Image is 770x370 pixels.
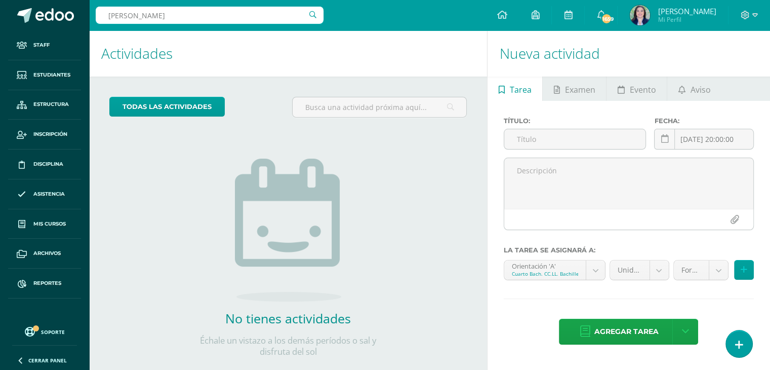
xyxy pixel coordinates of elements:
span: Unidad 1 [618,261,642,280]
img: no_activities.png [235,159,341,302]
span: Formativo (80.0%) [681,261,701,280]
span: Asistencia [33,190,65,198]
span: Tarea [510,78,532,102]
h1: Actividades [101,30,475,77]
a: Soporte [12,324,77,338]
a: Estudiantes [8,60,81,90]
span: Estudiantes [33,71,70,79]
label: La tarea se asignará a: [504,246,754,254]
span: Archivos [33,249,61,257]
span: Disciplina [33,160,63,168]
h2: No tienes actividades [187,310,389,327]
label: Fecha: [654,117,754,125]
p: Échale un vistazo a los demás períodos o sal y disfruta del sol [187,335,389,357]
a: Reportes [8,269,81,299]
a: Staff [8,30,81,60]
span: [PERSON_NAME] [658,6,716,16]
span: Aviso [691,78,711,102]
span: Agregar tarea [594,319,658,344]
label: Título: [504,117,646,125]
a: Estructura [8,90,81,120]
a: Evento [606,77,667,101]
a: Asistencia [8,179,81,209]
span: Mi Perfil [658,15,716,24]
a: Archivos [8,239,81,269]
a: Orientación 'A'Cuarto Bach. CC.LL. Bachillerato [504,261,605,280]
a: Tarea [488,77,542,101]
a: Inscripción [8,120,81,150]
a: Examen [543,77,606,101]
span: 1659 [601,13,612,24]
h1: Nueva actividad [500,30,758,77]
a: Disciplina [8,150,81,179]
a: Mis cursos [8,209,81,239]
input: Busca un usuario... [96,7,323,24]
a: Unidad 1 [610,261,669,280]
input: Busca una actividad próxima aquí... [293,97,466,117]
span: Estructura [33,100,69,108]
a: Formativo (80.0%) [674,261,728,280]
a: Aviso [667,77,721,101]
span: Evento [630,78,656,102]
img: 5906865b528be9ca3f0fa4c27820edfe.png [630,5,650,25]
span: Staff [33,41,50,49]
span: Examen [565,78,595,102]
div: Cuarto Bach. CC.LL. Bachillerato [512,270,578,277]
span: Mis cursos [33,220,66,228]
input: Título [504,129,646,149]
span: Soporte [41,328,65,336]
input: Fecha de entrega [655,129,753,149]
span: Inscripción [33,130,67,138]
div: Orientación 'A' [512,261,578,270]
span: Reportes [33,279,61,287]
span: Cerrar panel [28,357,67,364]
a: todas las Actividades [109,97,225,117]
